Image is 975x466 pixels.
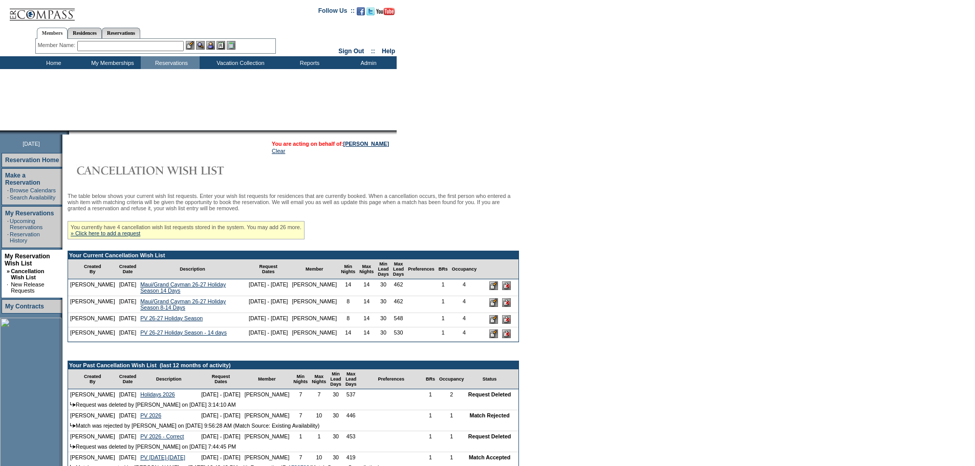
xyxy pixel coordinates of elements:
[10,194,55,201] a: Search Availability
[489,329,498,338] input: Edit this Request
[117,313,139,327] td: [DATE]
[68,221,305,239] div: You currently have 4 cancellation wish list requests stored in the system. You may add 26 more.
[7,281,10,294] td: ·
[489,281,498,290] input: Edit this Request
[71,230,140,236] a: » Click here to add a request
[200,56,279,69] td: Vacation Collection
[68,452,117,462] td: [PERSON_NAME]
[199,369,243,389] td: Request Dates
[243,389,292,400] td: [PERSON_NAME]
[376,10,395,16] a: Subscribe to our YouTube Channel
[68,400,518,410] td: Request was deleted by [PERSON_NAME] on [DATE] 3:14:10 AM
[291,431,310,441] td: 1
[68,313,117,327] td: [PERSON_NAME]
[318,6,355,18] td: Follow Us ::
[290,327,339,342] td: [PERSON_NAME]
[339,279,357,296] td: 14
[140,281,226,294] a: Maui/Grand Cayman 26-27 Holiday Season 14 Days
[424,452,437,462] td: 1
[437,389,466,400] td: 2
[328,431,343,441] td: 30
[450,313,479,327] td: 4
[249,329,288,336] nobr: [DATE] - [DATE]
[339,296,357,313] td: 8
[357,296,376,313] td: 14
[7,187,9,193] td: ·
[5,157,59,164] a: Reservation Home
[5,210,54,217] a: My Reservations
[279,56,338,69] td: Reports
[291,452,310,462] td: 7
[339,313,357,327] td: 8
[117,389,139,400] td: [DATE]
[450,259,479,279] td: Occupancy
[466,369,513,389] td: Status
[201,412,241,418] nobr: [DATE] - [DATE]
[310,410,328,420] td: 10
[437,452,466,462] td: 1
[343,452,359,462] td: 419
[437,327,450,342] td: 1
[68,410,117,420] td: [PERSON_NAME]
[7,231,9,243] td: ·
[502,329,511,338] input: Delete this Request
[68,431,117,441] td: [PERSON_NAME]
[450,279,479,296] td: 4
[243,452,292,462] td: [PERSON_NAME]
[216,41,225,50] img: Reservations
[68,420,518,431] td: Match was rejected by [PERSON_NAME] on [DATE] 9:56:28 AM (Match Source: Existing Availability)
[343,389,359,400] td: 537
[310,431,328,441] td: 1
[376,279,391,296] td: 30
[376,327,391,342] td: 30
[468,433,511,439] nobr: Request Deleted
[38,41,77,50] div: Member Name:
[117,431,139,441] td: [DATE]
[424,369,437,389] td: BRs
[117,327,139,342] td: [DATE]
[68,361,518,369] td: Your Past Cancellation Wish List (last 12 months of activity)
[450,327,479,342] td: 4
[343,410,359,420] td: 446
[376,296,391,313] td: 30
[138,369,199,389] td: Description
[437,279,450,296] td: 1
[70,402,76,407] img: arrow.gif
[489,315,498,324] input: Edit this Request
[196,41,205,50] img: View
[357,7,365,15] img: Become our fan on Facebook
[70,423,76,428] img: arrow.gif
[406,259,437,279] td: Preferences
[247,259,290,279] td: Request Dates
[23,56,82,69] td: Home
[328,389,343,400] td: 30
[437,313,450,327] td: 1
[376,259,391,279] td: Min Lead Days
[489,298,498,307] input: Edit this Request
[437,369,466,389] td: Occupancy
[70,444,76,449] img: arrow.gif
[186,41,194,50] img: b_edit.gif
[66,130,69,135] img: promoShadowLeftCorner.gif
[371,48,375,55] span: ::
[68,369,117,389] td: Created By
[68,160,272,181] img: Cancellation Wish List
[140,433,184,439] a: PV 2026 - Correct
[140,315,203,321] a: PV 26-27 Holiday Season
[10,218,42,230] a: Upcoming Reservations
[117,279,139,296] td: [DATE]
[37,28,68,39] a: Members
[468,391,511,397] nobr: Request Deleted
[391,296,406,313] td: 462
[272,148,285,154] a: Clear
[243,431,292,441] td: [PERSON_NAME]
[437,431,466,441] td: 1
[343,431,359,441] td: 453
[7,268,10,274] b: »
[117,452,139,462] td: [DATE]
[68,279,117,296] td: [PERSON_NAME]
[424,431,437,441] td: 1
[140,412,161,418] a: PV 2026
[357,259,376,279] td: Max Nights
[82,56,141,69] td: My Memberships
